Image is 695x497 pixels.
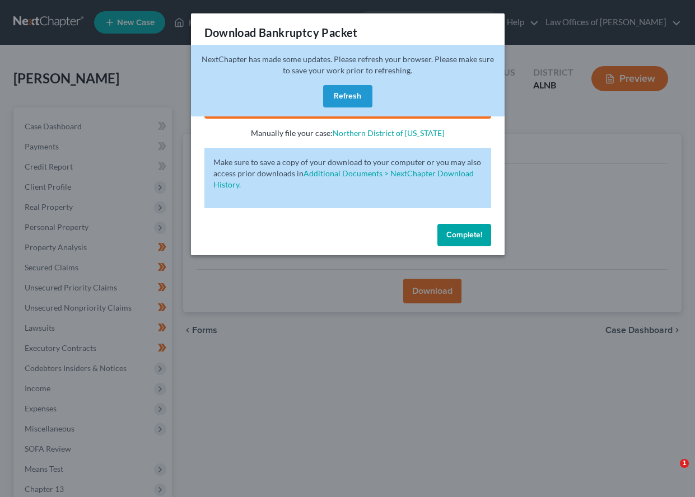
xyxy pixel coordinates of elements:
a: Northern District of [US_STATE] [333,128,444,138]
button: Refresh [323,85,372,107]
p: Make sure to save a copy of your download to your computer or you may also access prior downloads in [213,157,482,190]
p: Manually file your case: [204,128,491,139]
h3: Download Bankruptcy Packet [204,25,358,40]
iframe: Intercom live chat [657,459,684,486]
span: NextChapter has made some updates. Please refresh your browser. Please make sure to save your wor... [202,54,494,75]
button: Complete! [437,224,491,246]
span: 1 [680,459,689,468]
span: Complete! [446,230,482,240]
a: Additional Documents > NextChapter Download History. [213,168,474,189]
